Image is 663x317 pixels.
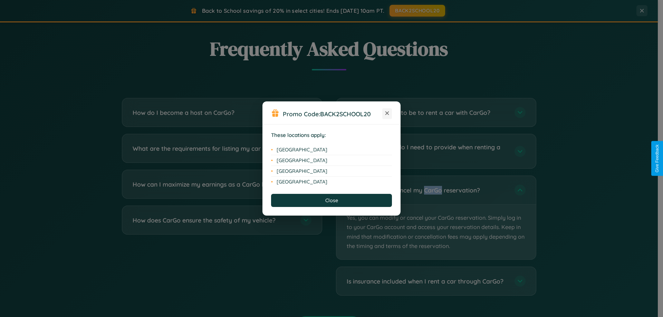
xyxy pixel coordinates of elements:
button: Close [271,194,392,207]
div: Give Feedback [655,145,660,172]
li: [GEOGRAPHIC_DATA] [271,155,392,166]
b: BACK2SCHOOL20 [320,110,371,118]
h3: Promo Code: [283,110,382,118]
li: [GEOGRAPHIC_DATA] [271,177,392,187]
li: [GEOGRAPHIC_DATA] [271,145,392,155]
li: [GEOGRAPHIC_DATA] [271,166,392,177]
strong: These locations apply: [271,132,326,138]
